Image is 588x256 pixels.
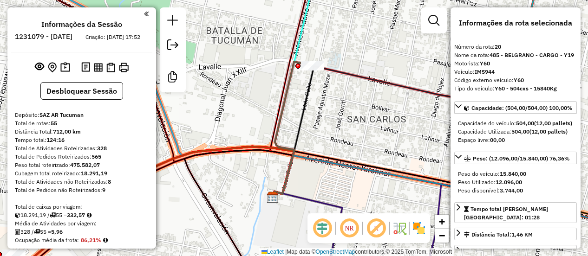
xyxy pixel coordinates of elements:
em: Média calculada utilizando a maior ocupação (%Peso ou %Cubagem) de cada rota da sessão. Rotas cro... [103,237,108,243]
div: Total de Atividades Roteirizadas: [15,144,149,153]
span: Capacidade: (504,00/504,00) 100,00% [471,104,573,111]
span: Peso: (12.096,00/15.840,00) 76,36% [473,155,570,162]
strong: 55 [51,120,57,127]
strong: 9 [102,186,105,193]
strong: 712,00 km [53,128,81,135]
a: Leaflet [261,249,284,255]
strong: Y60 [514,77,524,83]
button: Centralizar mapa no depósito ou ponto de apoio [46,60,59,75]
button: Exibir sessão original [33,60,46,75]
div: Nome da rota: [454,51,577,59]
div: Map data © contributors,© 2025 TomTom, Microsoft [259,248,454,256]
i: Meta Caixas/viagem: 304,19 Diferença: 28,38 [87,212,91,218]
div: Tempo total: [15,136,149,144]
div: Tipo do veículo: [454,84,577,93]
div: Distância Total: [464,230,533,239]
a: Nova sessão e pesquisa [163,11,182,32]
a: Criar modelo [163,68,182,89]
div: Peso Utilizado: [458,178,573,186]
div: Distância Total: [15,128,149,136]
i: Cubagem total roteirizado [15,212,20,218]
strong: IMS944 [475,68,495,75]
strong: SAZ AR Tucuman [39,111,84,118]
strong: 565 [91,153,101,160]
div: Cubagem total roteirizado: [15,169,149,178]
a: Zoom in [435,215,449,229]
strong: 00,00 [490,136,505,143]
div: Número da rota: [454,43,577,51]
div: Total de Atividades não Roteirizadas: [15,178,149,186]
div: Capacidade Utilizada: [458,128,573,136]
div: 328 / 55 = [15,228,149,236]
img: Fluxo de ruas [392,221,407,236]
button: Painel de Sugestão [59,60,72,75]
i: Total de rotas [50,212,56,218]
a: Zoom out [435,229,449,243]
strong: 504,00 [516,120,534,127]
div: Capacidade do veículo: [458,119,573,128]
strong: 124:16 [46,136,65,143]
span: Ocultar NR [338,217,360,239]
strong: 3.744,00 [500,187,523,194]
div: Criação: [DATE] 17:52 [82,33,144,41]
button: Logs desbloquear sessão [79,60,92,75]
span: + [439,216,445,227]
a: Distância Total:1,46 KM [454,228,577,240]
strong: 8 [108,178,111,185]
span: Tempo total [PERSON_NAME][GEOGRAPHIC_DATA]: 01:28 [464,205,548,221]
div: Código externo veículo: [454,76,577,84]
div: Peso: (12.096,00/15.840,00) 76,36% [454,166,577,198]
img: Exibir/Ocultar setores [412,221,426,236]
div: Total de Pedidos Roteirizados: [15,153,149,161]
a: Clique aqui para minimizar o painel [144,8,149,19]
h4: Informações da Sessão [41,20,122,29]
div: Depósito: [15,111,149,119]
strong: 485 - BELGRANO - CARGO - Y19 [490,51,574,58]
div: Peso total roteirizado: [15,161,149,169]
div: Espaço livre: [458,136,573,144]
span: Peso do veículo: [458,170,526,177]
div: Veículo: [454,68,577,76]
strong: 5,96 [51,228,63,235]
span: 1,46 KM [511,231,533,238]
a: Tempo total [PERSON_NAME][GEOGRAPHIC_DATA]: 01:28 [454,202,577,223]
span: Ocupação média da frota: [15,237,79,243]
strong: Y60 [480,60,490,67]
span: Exibir rótulo [365,217,387,239]
strong: 475.582,07 [70,161,100,168]
div: Total de rotas: [15,119,149,128]
span: − [439,230,445,241]
strong: 1 [515,248,518,255]
span: | [285,249,287,255]
img: SAZ AR Tucuman [267,192,279,204]
button: Visualizar relatório de Roteirização [92,61,105,73]
div: Média de Atividades por viagem: [15,219,149,228]
h6: 1231079 - [DATE] [15,32,72,41]
div: Peso disponível: [458,186,573,195]
button: Visualizar Romaneio [105,61,117,74]
strong: (12,00 pallets) [529,128,568,135]
i: Total de rotas [34,229,40,235]
span: Total de atividades: [464,248,518,255]
span: Ocultar deslocamento [311,217,333,239]
div: Motorista: [454,59,577,68]
a: Exportar sessão [163,36,182,57]
div: Total de caixas por viagem: [15,203,149,211]
strong: 86,21% [81,237,101,243]
a: OpenStreetMap [316,249,355,255]
strong: Y60 - 504cxs - 15840Kg [495,85,557,92]
strong: 15.840,00 [500,170,526,177]
strong: 332,57 [67,211,85,218]
strong: (12,00 pallets) [534,120,572,127]
button: Imprimir Rotas [117,61,131,74]
div: Capacidade: (504,00/504,00) 100,00% [454,115,577,148]
div: Total de Pedidos não Roteirizados: [15,186,149,194]
strong: 20 [495,43,501,50]
i: Total de Atividades [15,229,20,235]
a: Exibir filtros [425,11,443,30]
a: Peso: (12.096,00/15.840,00) 76,36% [454,152,577,164]
strong: 18.291,19 [81,170,107,177]
button: Desbloquear Sessão [40,82,123,100]
strong: 328 [97,145,107,152]
strong: 504,00 [511,128,529,135]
